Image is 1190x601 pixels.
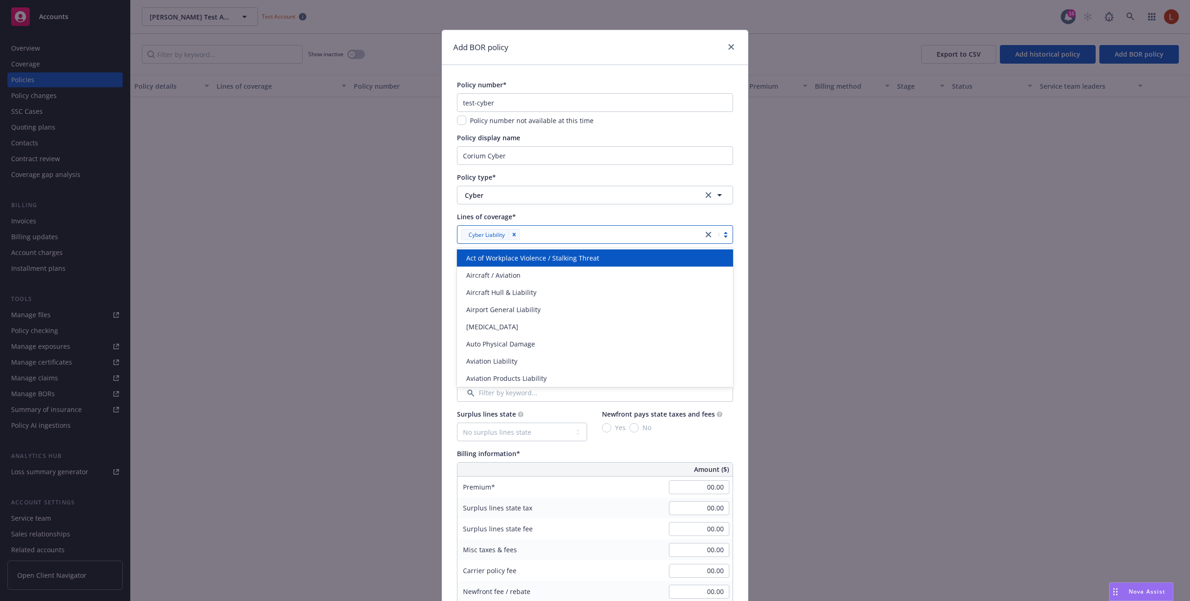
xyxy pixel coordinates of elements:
div: Drag to move [1110,583,1121,601]
span: Cyber Liability [469,230,505,240]
input: 0.00 [669,564,729,578]
span: Carrier policy fee [463,566,516,575]
span: Cyber Liability [465,230,505,240]
a: clear selection [703,189,714,201]
input: 0.00 [669,585,729,599]
span: Policy number* [457,80,507,89]
button: Nova Assist [1109,582,1173,601]
h1: Add BOR policy [453,41,509,53]
span: Surplus lines state [457,410,516,418]
span: Billing information* [457,449,520,458]
span: Aircraft / Aviation [466,270,521,280]
input: No [629,423,639,432]
input: 0.00 [669,522,729,536]
span: Nova Assist [1129,588,1165,595]
span: Airport General Liability [466,305,541,314]
span: Policy number not available at this time [470,116,594,125]
input: 0.00 [669,501,729,515]
span: [MEDICAL_DATA] [466,322,518,332]
span: Newfront pays state taxes and fees [602,410,715,418]
span: Lines of coverage* [457,212,516,221]
input: 0.00 [669,543,729,557]
span: Act of Workplace Violence / Stalking Threat [466,253,599,263]
input: Yes [602,423,611,432]
span: Auto Physical Damage [466,339,535,349]
input: 0.00 [669,480,729,494]
a: close [703,229,714,240]
a: close [726,41,737,52]
span: Surplus lines state fee [463,524,533,533]
button: Cyberclear selection [457,186,733,204]
span: Cyber [465,190,689,200]
span: Misc taxes & fees [463,545,517,554]
span: Surplus lines state tax [463,503,532,512]
span: Policy display name [457,133,520,142]
span: No [642,423,651,432]
span: Policy type* [457,173,496,182]
span: Aircraft Hull & Liability [466,287,536,297]
span: Yes [615,423,626,432]
span: Newfront fee / rebate [463,587,530,596]
span: Premium [463,483,495,491]
input: Filter by keyword... [457,383,733,402]
span: Aviation Products Liability [466,373,547,383]
span: Aviation Liability [466,356,517,366]
div: Remove [object Object] [509,229,520,240]
span: Amount ($) [694,464,729,474]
